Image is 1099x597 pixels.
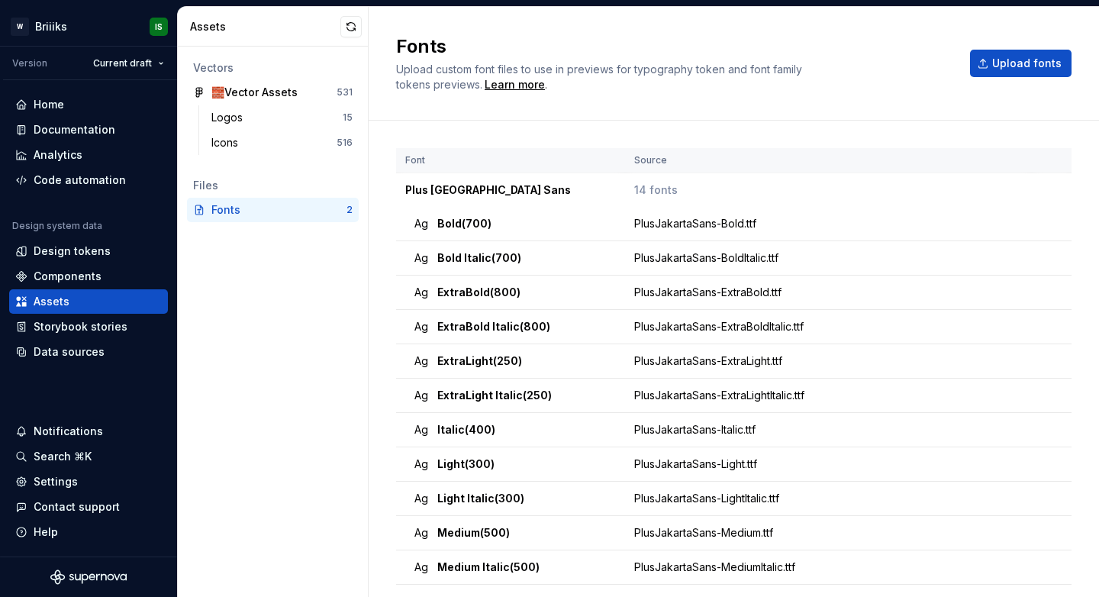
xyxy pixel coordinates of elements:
div: Search ⌘K [34,449,92,464]
span: Ag [414,525,428,541]
a: Documentation [9,118,168,142]
th: Font [396,148,625,173]
h2: Fonts [396,34,952,59]
div: Files [193,178,353,193]
span: Ag [414,560,428,575]
div: Analytics [34,147,82,163]
div: Data sources [34,344,105,360]
td: Plus [GEOGRAPHIC_DATA] Sans [396,173,625,208]
span: Medium Italic (500) [437,560,540,575]
span: ExtraBold (800) [437,285,520,300]
div: Home [34,97,64,112]
div: Components [34,269,102,284]
a: Home [9,92,168,117]
div: Notifications [34,424,103,439]
span: Ag [414,216,428,231]
div: PlusJakartaSans-BoldItalic.ttf [634,250,1030,266]
span: Medium (500) [437,525,510,541]
span: ExtraLight (250) [437,353,522,369]
div: PlusJakartaSans-Italic.ttf [634,422,1030,437]
a: Storybook stories [9,315,168,339]
span: . [482,79,547,91]
div: 2 [346,204,353,216]
div: Design tokens [34,244,111,259]
div: PlusJakartaSans-Light.ttf [634,457,1030,472]
a: Analytics [9,143,168,167]
span: Bold Italic (700) [437,250,521,266]
a: Learn more [485,77,545,92]
span: Ag [414,491,428,506]
div: PlusJakartaSans-ExtraBold.ttf [634,285,1030,300]
a: Fonts2 [187,198,359,222]
span: Italic (400) [437,422,495,437]
div: PlusJakartaSans-MediumItalic.ttf [634,560,1030,575]
div: Help [34,524,58,540]
span: Ag [414,353,428,369]
div: PlusJakartaSans-Bold.ttf [634,216,1030,231]
div: Version [12,57,47,69]
th: Source [625,148,1032,173]
button: Contact support [9,495,168,519]
div: PlusJakartaSans-LightItalic.ttf [634,491,1030,506]
a: Components [9,264,168,289]
button: Help [9,520,168,544]
button: Current draft [86,53,171,74]
div: Briiiks [35,19,67,34]
a: Settings [9,470,168,494]
a: Logos15 [205,105,359,130]
div: Assets [34,294,69,309]
div: Assets [190,19,340,34]
div: Storybook stories [34,319,127,334]
div: Documentation [34,122,115,137]
span: Current draft [93,57,152,69]
div: PlusJakartaSans-ExtraBoldItalic.ttf [634,319,1030,334]
span: Ag [414,319,428,334]
span: Ag [414,457,428,472]
div: Code automation [34,173,126,188]
svg: Supernova Logo [50,570,127,585]
button: Upload fonts [970,50,1072,77]
div: Icons [211,135,244,150]
span: Upload fonts [992,56,1062,71]
div: PlusJakartaSans-ExtraLightItalic.ttf [634,388,1030,403]
a: Code automation [9,168,168,192]
div: Contact support [34,499,120,515]
div: Fonts [211,202,346,218]
div: Logos [211,110,249,125]
div: 15 [343,111,353,124]
span: Upload custom font files to use in previews for typography token and font family tokens previews. [396,63,802,91]
button: WBriiiksIS [3,10,174,43]
span: Ag [414,422,428,437]
div: Vectors [193,60,353,76]
a: Data sources [9,340,168,364]
div: Settings [34,474,78,489]
span: Ag [414,285,428,300]
div: Design system data [12,220,102,232]
span: 14 fonts [634,182,678,198]
button: Notifications [9,419,168,444]
a: Icons516 [205,131,359,155]
span: Ag [414,250,428,266]
a: Assets [9,289,168,314]
span: Light Italic (300) [437,491,524,506]
a: 🧱Vector Assets531 [187,80,359,105]
span: Bold (700) [437,216,491,231]
div: IS [155,21,163,33]
div: W [11,18,29,36]
a: Design tokens [9,239,168,263]
button: Search ⌘K [9,444,168,469]
span: Ag [414,388,428,403]
div: PlusJakartaSans-ExtraLight.ttf [634,353,1030,369]
div: PlusJakartaSans-Medium.ttf [634,525,1030,541]
span: Light (300) [437,457,495,472]
div: 🧱Vector Assets [211,85,298,100]
span: ExtraBold Italic (800) [437,319,550,334]
div: 516 [337,137,353,149]
div: 531 [337,86,353,98]
span: ExtraLight Italic (250) [437,388,552,403]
